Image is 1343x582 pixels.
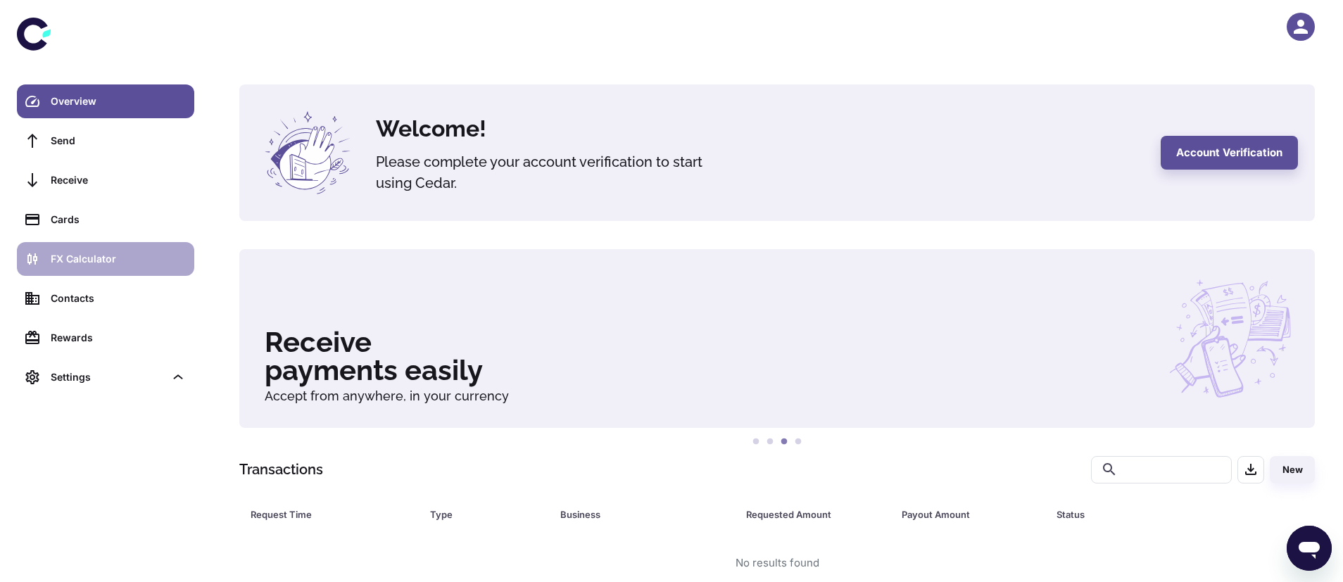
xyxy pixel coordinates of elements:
[17,163,194,197] a: Receive
[51,251,186,267] div: FX Calculator
[376,151,728,194] h5: Please complete your account verification to start using Cedar.
[51,94,186,109] div: Overview
[265,390,1290,403] h6: Accept from anywhere, in your currency
[251,505,413,524] span: Request Time
[17,84,194,118] a: Overview
[51,369,165,385] div: Settings
[777,435,791,449] button: 3
[791,435,805,449] button: 4
[251,505,395,524] div: Request Time
[746,505,866,524] div: Requested Amount
[51,172,186,188] div: Receive
[746,505,884,524] span: Requested Amount
[902,505,1040,524] span: Payout Amount
[239,459,323,480] h1: Transactions
[17,360,194,394] div: Settings
[51,291,186,306] div: Contacts
[17,242,194,276] a: FX Calculator
[1057,505,1256,524] span: Status
[902,505,1021,524] div: Payout Amount
[1057,505,1238,524] div: Status
[51,212,186,227] div: Cards
[763,435,777,449] button: 2
[17,203,194,236] a: Cards
[1287,526,1332,571] iframe: Button to launch messaging window
[17,281,194,315] a: Contacts
[749,435,763,449] button: 1
[17,124,194,158] a: Send
[430,505,525,524] div: Type
[1161,136,1298,170] button: Account Verification
[430,505,543,524] span: Type
[51,133,186,148] div: Send
[736,555,819,571] div: No results found
[17,321,194,355] a: Rewards
[376,112,1144,146] h4: Welcome!
[1270,456,1315,483] button: New
[51,330,186,346] div: Rewards
[265,328,1290,384] h3: Receive payments easily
